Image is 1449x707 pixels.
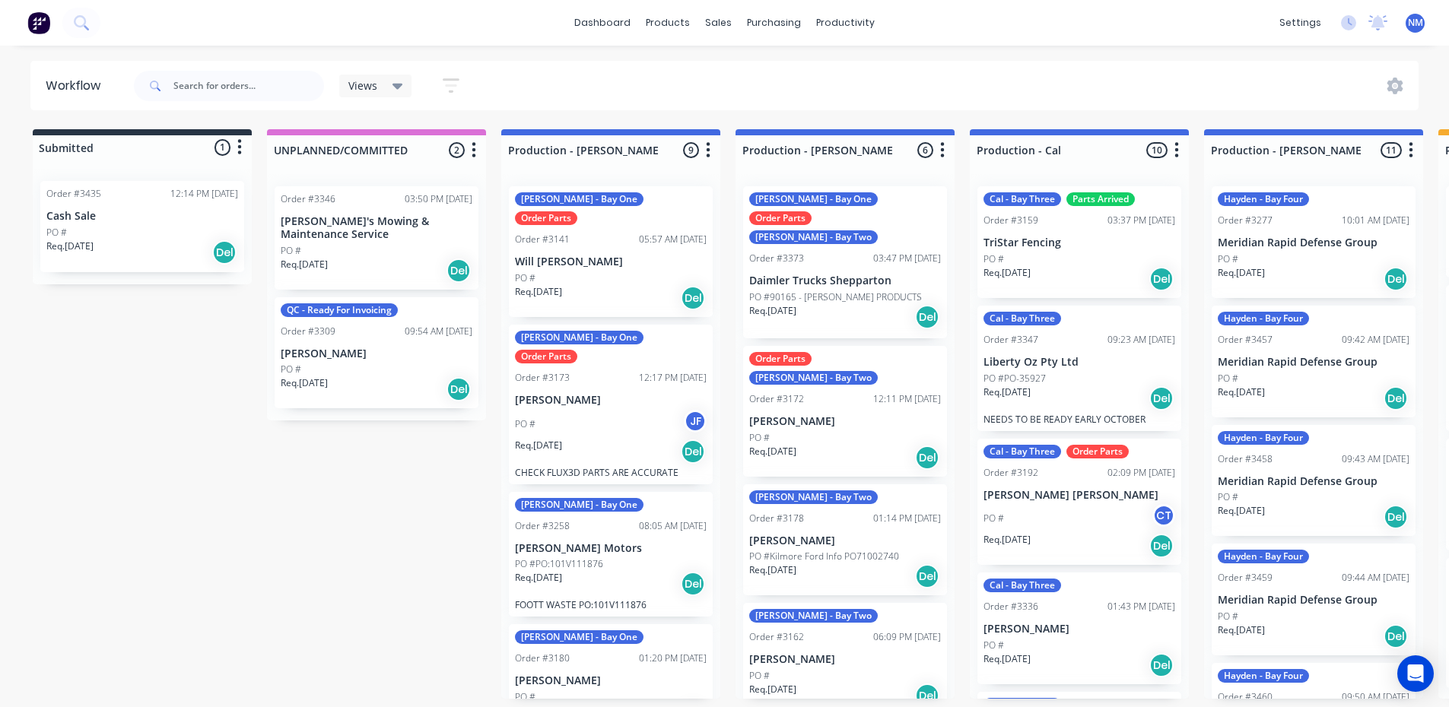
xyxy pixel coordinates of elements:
div: Del [212,240,237,265]
div: [PERSON_NAME] - Bay One [515,331,643,344]
p: Req. [DATE] [1218,504,1265,518]
div: Del [1149,653,1174,677]
div: Order #3173 [515,371,570,385]
div: Cal - Bay ThreeOrder PartsOrder #319202:09 PM [DATE][PERSON_NAME] [PERSON_NAME]PO #CTReq.[DATE]Del [977,439,1181,566]
div: 09:44 AM [DATE] [1342,571,1409,585]
p: Liberty Oz Pty Ltd [983,356,1175,369]
div: Del [1384,267,1408,291]
div: Order #3347 [983,333,1038,347]
div: Order #3162 [749,630,804,644]
p: Req. [DATE] [515,285,562,299]
p: [PERSON_NAME] [515,674,707,687]
p: [PERSON_NAME] [749,415,941,428]
div: Cal - Bay ThreeParts ArrivedOrder #315903:37 PM [DATE]TriStar FencingPO #Req.[DATE]Del [977,186,1181,298]
div: products [638,11,697,34]
p: Meridian Rapid Defense Group [1218,475,1409,488]
div: Order #3458 [1218,452,1273,466]
p: Meridian Rapid Defense Group [1218,594,1409,607]
p: Req. [DATE] [749,445,796,458]
p: FOOTT WASTE PO:101V111876 [515,599,707,610]
div: [PERSON_NAME] - Bay Two [749,371,878,385]
div: 12:14 PM [DATE] [170,187,238,201]
div: sales [697,11,739,34]
img: Factory [27,11,50,34]
p: [PERSON_NAME] [749,534,941,547]
div: Hayden - Bay FourOrder #327710:01 AM [DATE]Meridian Rapid Defense GroupPO #Req.[DATE]Del [1212,186,1416,298]
div: Del [681,286,705,310]
div: 01:14 PM [DATE] [873,512,941,525]
div: 09:43 AM [DATE] [1342,452,1409,466]
div: Order #3435 [46,187,101,201]
div: Parts Arrived [1066,192,1135,206]
span: Views [348,78,377,94]
div: Order #3141 [515,233,570,246]
div: Cal - Bay ThreeOrder #334709:23 AM [DATE]Liberty Oz Pty LtdPO #PO-35927Req.[DATE]DelNEEDS TO BE R... [977,306,1181,431]
div: Order #3373 [749,252,804,265]
div: CT [1152,504,1175,527]
div: 03:37 PM [DATE] [1107,214,1175,227]
div: 09:50 AM [DATE] [1342,690,1409,704]
p: PO # [749,431,770,445]
a: dashboard [567,11,638,34]
p: PO # [515,417,535,431]
div: Del [1149,267,1174,291]
div: Cal - Bay Three [983,445,1061,458]
div: Del [1384,624,1408,648]
p: PO # [749,669,770,683]
div: 02:09 PM [DATE] [1107,466,1175,480]
p: Req. [DATE] [749,563,796,577]
div: Order #3309 [281,325,335,338]
div: Del [915,305,939,329]
p: PO # [515,690,535,704]
p: Req. [DATE] [281,258,328,271]
div: Order #3180 [515,652,570,665]
div: Hayden - Bay Four [1218,431,1309,445]
p: [PERSON_NAME] [281,347,472,360]
div: Order Parts [749,211,812,225]
div: Open Intercom Messenger [1397,655,1434,692]
p: Req. [DATE] [1218,266,1265,280]
div: Del [446,258,471,283]
div: 06:09 PM [DATE] [873,630,941,644]
p: PO # [281,244,301,258]
div: Hayden - Bay FourOrder #345709:42 AM [DATE]Meridian Rapid Defense GroupPO #Req.[DATE]Del [1212,306,1416,417]
p: PO # [1218,252,1238,266]
div: Order Parts [515,211,577,225]
div: 08:05 AM [DATE] [639,519,707,533]
div: Order #3460 [1218,690,1273,704]
span: NM [1408,16,1423,30]
div: productivity [809,11,882,34]
p: Req. [DATE] [983,385,1031,399]
p: [PERSON_NAME] [PERSON_NAME] [983,489,1175,502]
p: [PERSON_NAME]'s Mowing & Maintenance Service [281,215,472,241]
div: QC - Ready For InvoicingOrder #330909:54 AM [DATE][PERSON_NAME]PO #Req.[DATE]Del [275,297,478,409]
div: Order #334603:50 PM [DATE][PERSON_NAME]'s Mowing & Maintenance ServicePO #Req.[DATE]Del [275,186,478,290]
p: PO # [1218,490,1238,504]
div: Del [446,377,471,401]
p: [PERSON_NAME] [515,394,707,407]
div: 01:20 PM [DATE] [639,652,707,665]
div: Del [1149,534,1174,558]
div: Hayden - Bay Four [1218,192,1309,206]
div: Del [1149,386,1174,411]
p: Meridian Rapid Defense Group [1218,356,1409,369]
div: [PERSON_NAME] - Bay One [515,498,643,512]
p: Req. [DATE] [1218,385,1265,399]
div: 09:23 AM [DATE] [1107,333,1175,347]
p: Daimler Trucks Shepparton [749,274,941,287]
div: [PERSON_NAME] - Bay Two [749,230,878,244]
div: Order #3346 [281,192,335,206]
div: 01:43 PM [DATE] [1107,600,1175,613]
p: Req. [DATE] [515,439,562,452]
div: [PERSON_NAME] - Bay One [749,192,878,206]
div: [PERSON_NAME] - Bay Two [749,609,878,623]
div: Order Parts [1066,445,1129,458]
div: [PERSON_NAME] - Bay One [515,192,643,206]
div: 05:57 AM [DATE] [639,233,707,246]
div: Cal - Bay Three [983,579,1061,592]
p: Will [PERSON_NAME] [515,255,707,268]
div: Order #3178 [749,512,804,525]
div: Del [681,439,705,464]
div: Order #3159 [983,214,1038,227]
div: Del [915,564,939,588]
